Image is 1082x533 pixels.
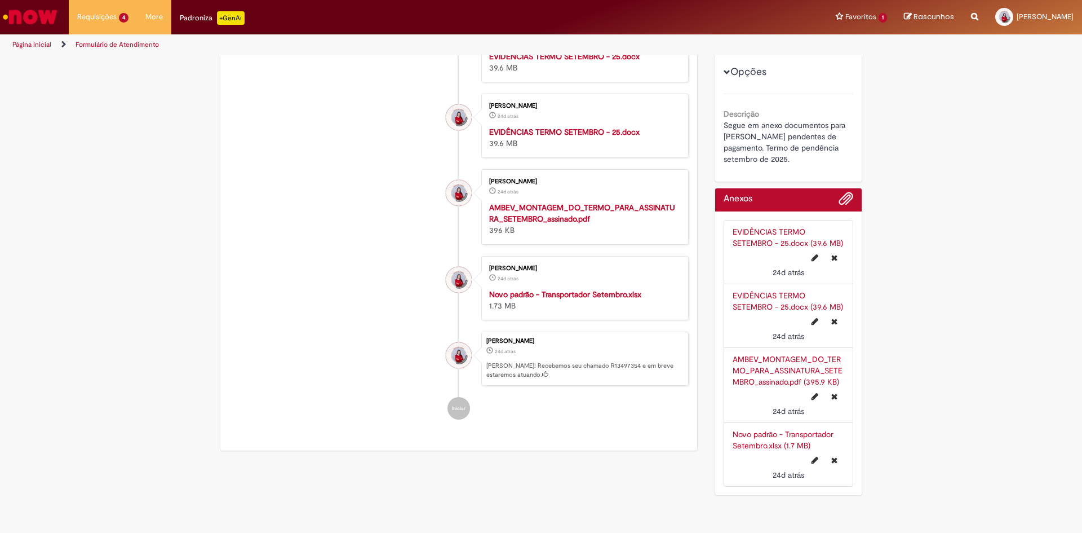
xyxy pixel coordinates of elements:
[773,267,804,277] time: 08/09/2025 14:41:38
[773,406,804,416] time: 08/09/2025 14:40:25
[229,7,689,431] ul: Histórico de tíquete
[486,338,682,345] div: [PERSON_NAME]
[773,470,804,480] span: 24d atrás
[879,13,887,23] span: 1
[773,331,804,341] time: 08/09/2025 14:41:25
[498,113,518,120] span: 24d atrás
[489,178,677,185] div: [PERSON_NAME]
[805,249,825,267] button: Editar nome de arquivo EVIDÊNCIAS TERMO SETEMBRO - 25.docx
[773,406,804,416] span: 24d atrás
[498,275,518,282] span: 24d atrás
[229,332,689,386] li: Bianca Eskenazi
[824,451,844,469] button: Excluir Novo padrão - Transportador Setembro.xlsx
[724,194,752,204] h2: Anexos
[824,387,844,406] button: Excluir AMBEV_MONTAGEM_DO_TERMO_PARA_ASSINATURA_SETEMBRO_assinado.pdf
[489,51,677,73] div: 39.6 MB
[733,354,842,387] a: AMBEV_MONTAGEM_DO_TERMO_PARA_ASSINATURA_SETEMBRO_assinado.pdf (395.9 KB)
[498,275,518,282] time: 08/09/2025 14:40:11
[773,267,804,277] span: 24d atrás
[733,227,843,248] a: EVIDÊNCIAS TERMO SETEMBRO - 25.docx (39.6 MB)
[446,104,472,130] div: Bianca Eskenazi
[489,127,640,137] a: EVIDÊNCIAS TERMO SETEMBRO - 25.docx
[489,265,677,272] div: [PERSON_NAME]
[12,40,51,49] a: Página inicial
[495,348,516,355] time: 08/09/2025 14:41:58
[805,451,825,469] button: Editar nome de arquivo Novo padrão - Transportador Setembro.xlsx
[495,348,516,355] span: 24d atrás
[446,267,472,293] div: Bianca Eskenazi
[217,11,245,25] p: +GenAi
[805,387,825,406] button: Editar nome de arquivo AMBEV_MONTAGEM_DO_TERMO_PARA_ASSINATURA_SETEMBRO_assinado.pdf
[733,429,833,451] a: Novo padrão - Transportador Setembro.xlsx (1.7 MB)
[773,470,804,480] time: 08/09/2025 14:40:11
[446,180,472,206] div: Bianca Eskenazi
[180,11,245,25] div: Padroniza
[498,188,518,195] time: 08/09/2025 14:40:25
[724,120,848,164] span: Segue em anexo documentos para [PERSON_NAME] pendentes de pagamento. Termo de pendência setembro ...
[489,126,677,149] div: 39.6 MB
[498,113,518,120] time: 08/09/2025 14:41:25
[805,312,825,331] button: Editar nome de arquivo EVIDÊNCIAS TERMO SETEMBRO - 25.docx
[145,11,163,23] span: More
[1,6,59,28] img: ServiceNow
[824,312,844,331] button: Excluir EVIDÊNCIAS TERMO SETEMBRO - 25.docx
[498,188,518,195] span: 24d atrás
[119,13,128,23] span: 4
[76,40,159,49] a: Formulário de Atendimento
[914,11,954,22] span: Rascunhos
[904,12,954,23] a: Rascunhos
[489,202,677,236] div: 396 KB
[733,290,843,312] a: EVIDÊNCIAS TERMO SETEMBRO - 25.docx (39.6 MB)
[845,11,876,23] span: Favoritos
[824,249,844,267] button: Excluir EVIDÊNCIAS TERMO SETEMBRO - 25.docx
[446,342,472,368] div: Bianca Eskenazi
[77,11,117,23] span: Requisições
[486,362,682,379] p: [PERSON_NAME]! Recebemos seu chamado R13497354 e em breve estaremos atuando.
[489,289,677,311] div: 1.73 MB
[8,34,713,55] ul: Trilhas de página
[724,109,759,119] b: Descrição
[489,202,675,224] a: AMBEV_MONTAGEM_DO_TERMO_PARA_ASSINATURA_SETEMBRO_assinado.pdf
[489,103,677,109] div: [PERSON_NAME]
[1017,12,1074,21] span: [PERSON_NAME]
[489,289,641,299] a: Novo padrão - Transportador Setembro.xlsx
[839,191,853,212] button: Adicionar anexos
[489,51,640,61] a: EVIDÊNCIAS TERMO SETEMBRO - 25.docx
[773,331,804,341] span: 24d atrás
